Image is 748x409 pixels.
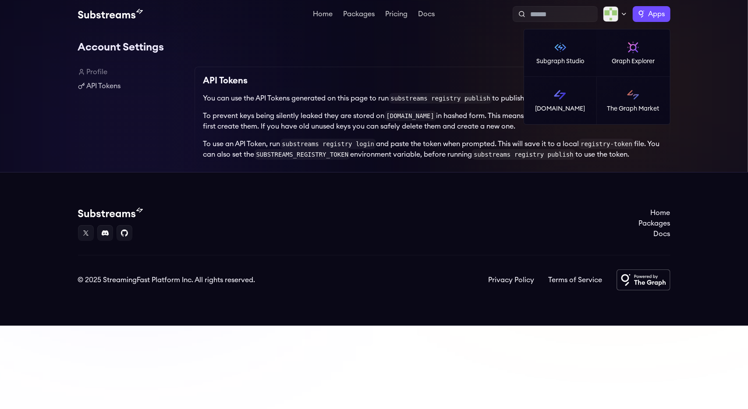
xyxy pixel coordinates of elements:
img: The Graph logo [638,11,645,18]
img: Substream's logo [78,208,143,218]
code: [DOMAIN_NAME] [385,111,436,121]
img: The Graph Market logo [626,88,640,102]
code: SUBSTREAMS_REGISTRY_TOKEN [255,149,351,160]
a: Pricing [384,11,410,19]
p: [DOMAIN_NAME] [535,104,585,113]
span: Apps [649,9,665,19]
code: substreams registry publish [472,149,575,160]
a: Subgraph Studio [524,29,597,77]
img: Subgraph Studio logo [553,40,567,54]
img: Substreams logo [553,88,567,102]
p: The Graph Market [607,104,659,113]
a: Packages [342,11,377,19]
img: Substream's logo [78,9,143,19]
a: Packages [639,218,670,229]
a: API Tokens [78,81,188,91]
a: Home [639,208,670,218]
a: [DOMAIN_NAME] [524,77,597,124]
a: The Graph Market [597,77,670,124]
code: substreams registry login [280,139,376,149]
p: Subgraph Studio [536,57,584,66]
code: substreams registry publish [389,93,493,104]
p: You can use the API Tokens generated on this page to run to publish packages on [203,93,662,104]
img: Powered by The Graph [617,269,670,291]
a: Docs [639,229,670,239]
a: Docs [417,11,437,19]
a: Home [312,11,335,19]
p: To prevent keys being silently leaked they are stored on in hashed form. This means you can only ... [203,111,662,132]
a: Graph Explorer [597,29,670,77]
a: Profile [78,67,188,77]
p: To use an API Token, run and paste the token when prompted. This will save it to a local file. Yo... [203,139,662,160]
div: © 2025 StreamingFast Platform Inc. All rights reserved. [78,275,255,285]
a: Privacy Policy [489,275,535,285]
img: Graph Explorer logo [626,40,640,54]
code: registry-token [579,139,634,149]
h2: API Tokens [203,74,248,88]
h1: Account Settings [78,39,670,56]
p: Graph Explorer [612,57,655,66]
img: Profile [603,6,619,22]
a: Terms of Service [549,275,603,285]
